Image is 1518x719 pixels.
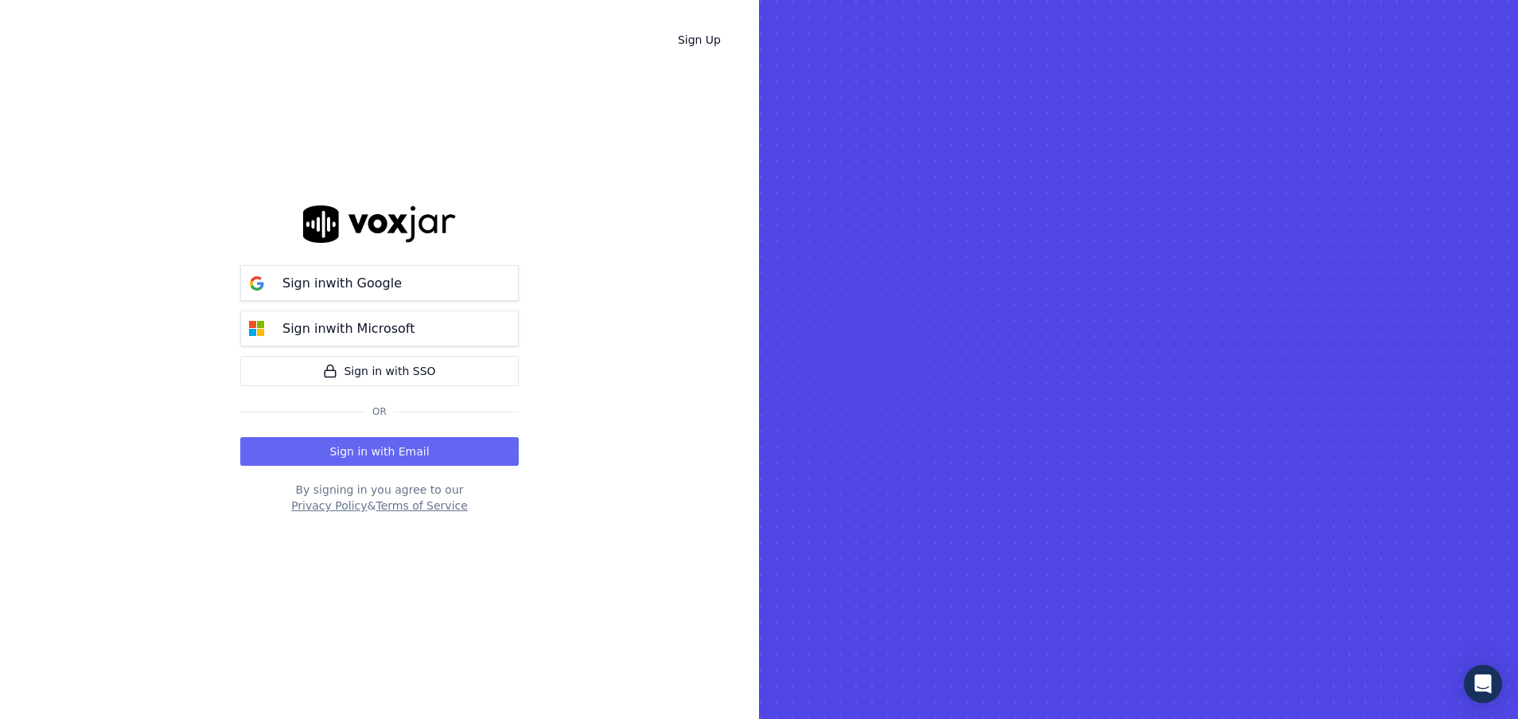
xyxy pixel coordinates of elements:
[240,437,519,466] button: Sign in with Email
[240,265,519,301] button: Sign inwith Google
[291,498,367,514] button: Privacy Policy
[366,405,393,418] span: Or
[1464,665,1502,703] div: Open Intercom Messenger
[240,482,519,514] div: By signing in you agree to our &
[665,25,734,54] a: Sign Up
[241,268,273,299] img: google Sign in button
[240,356,519,386] a: Sign in with SSO
[282,274,402,293] p: Sign in with Google
[241,313,273,345] img: microsoft Sign in button
[376,498,467,514] button: Terms of Service
[282,319,415,338] p: Sign in with Microsoft
[240,311,519,346] button: Sign inwith Microsoft
[303,205,456,243] img: logo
